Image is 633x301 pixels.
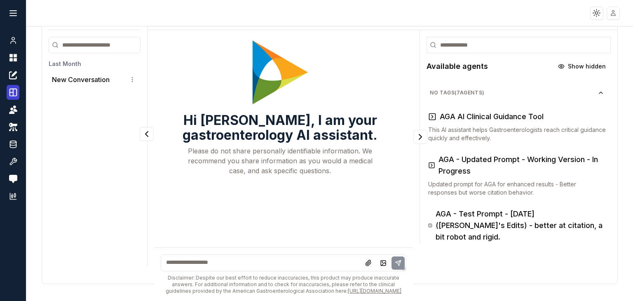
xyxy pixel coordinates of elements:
[553,60,611,73] button: Show hidden
[9,175,17,183] img: feedback
[127,75,137,85] button: Conversation options
[154,113,406,143] h3: Hi [PERSON_NAME], I am your gastroenterology AI assistant.
[568,62,606,71] span: Show hidden
[140,127,154,141] button: Collapse panel
[348,288,401,294] a: [URL][DOMAIN_NAME]
[161,275,406,294] div: Disclaimer: Despite our best effort to reduce inaccuracies, this product may produce inaccurate a...
[249,38,311,106] img: Welcome Owl
[440,111,544,122] h3: AGA AI Clinical Guidance Tool
[428,126,606,142] p: This AI assistant helps Gastroenterologists reach critical guidance quickly and effectively.
[436,208,606,243] h3: AGA - Test Prompt - [DATE] ([PERSON_NAME]'s Edits) - better at citation, a bit robot and rigid.
[188,146,373,176] p: Please do not share personally identifiable information. We recommend you share information as yo...
[423,86,611,99] button: No Tags(7agents)
[52,75,110,85] p: New Conversation
[413,130,427,144] button: Collapse panel
[438,154,606,177] h3: AGA - Updated Prompt - Working Version - In Progress
[430,89,598,96] span: No Tags ( 7 agents)
[428,180,606,197] p: Updated prompt for AGA for enhanced results - Better responses but worse citation behavior.
[607,7,619,19] img: placeholder-user.jpg
[427,61,488,72] h2: Available agents
[49,60,141,68] h3: Last Month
